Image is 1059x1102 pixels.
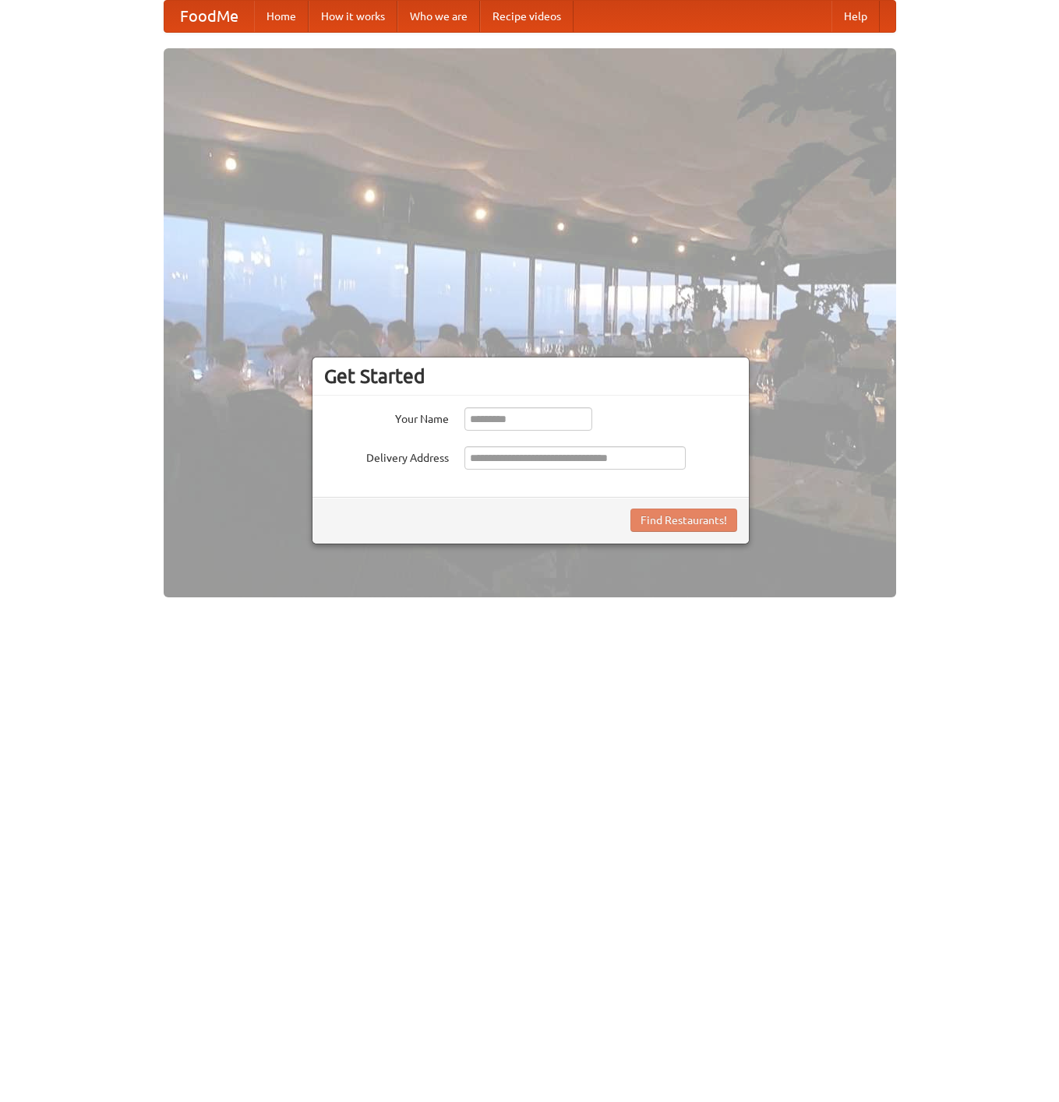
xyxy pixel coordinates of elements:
[309,1,397,32] a: How it works
[164,1,254,32] a: FoodMe
[397,1,480,32] a: Who we are
[324,364,737,388] h3: Get Started
[324,407,449,427] label: Your Name
[254,1,309,32] a: Home
[324,446,449,466] label: Delivery Address
[630,509,737,532] button: Find Restaurants!
[480,1,574,32] a: Recipe videos
[831,1,880,32] a: Help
